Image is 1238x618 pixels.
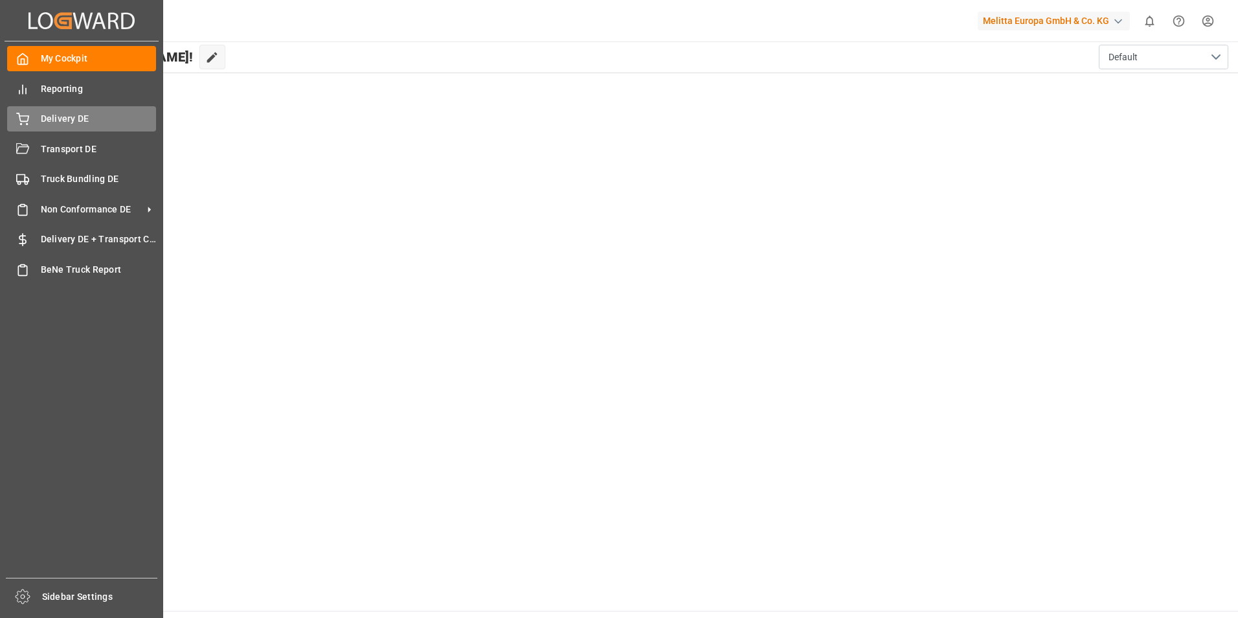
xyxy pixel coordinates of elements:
[54,45,193,69] span: Hello [PERSON_NAME]!
[978,12,1130,30] div: Melitta Europa GmbH & Co. KG
[41,263,157,277] span: BeNe Truck Report
[41,52,157,65] span: My Cockpit
[1164,6,1193,36] button: Help Center
[41,82,157,96] span: Reporting
[7,136,156,161] a: Transport DE
[7,166,156,192] a: Truck Bundling DE
[978,8,1135,33] button: Melitta Europa GmbH & Co. KG
[7,106,156,132] a: Delivery DE
[41,172,157,186] span: Truck Bundling DE
[7,76,156,101] a: Reporting
[41,203,143,216] span: Non Conformance DE
[1099,45,1228,69] button: open menu
[1135,6,1164,36] button: show 0 new notifications
[1109,51,1138,64] span: Default
[41,143,157,156] span: Transport DE
[7,227,156,252] a: Delivery DE + Transport Cost
[7,257,156,282] a: BeNe Truck Report
[41,112,157,126] span: Delivery DE
[42,590,158,604] span: Sidebar Settings
[41,233,157,246] span: Delivery DE + Transport Cost
[7,46,156,71] a: My Cockpit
